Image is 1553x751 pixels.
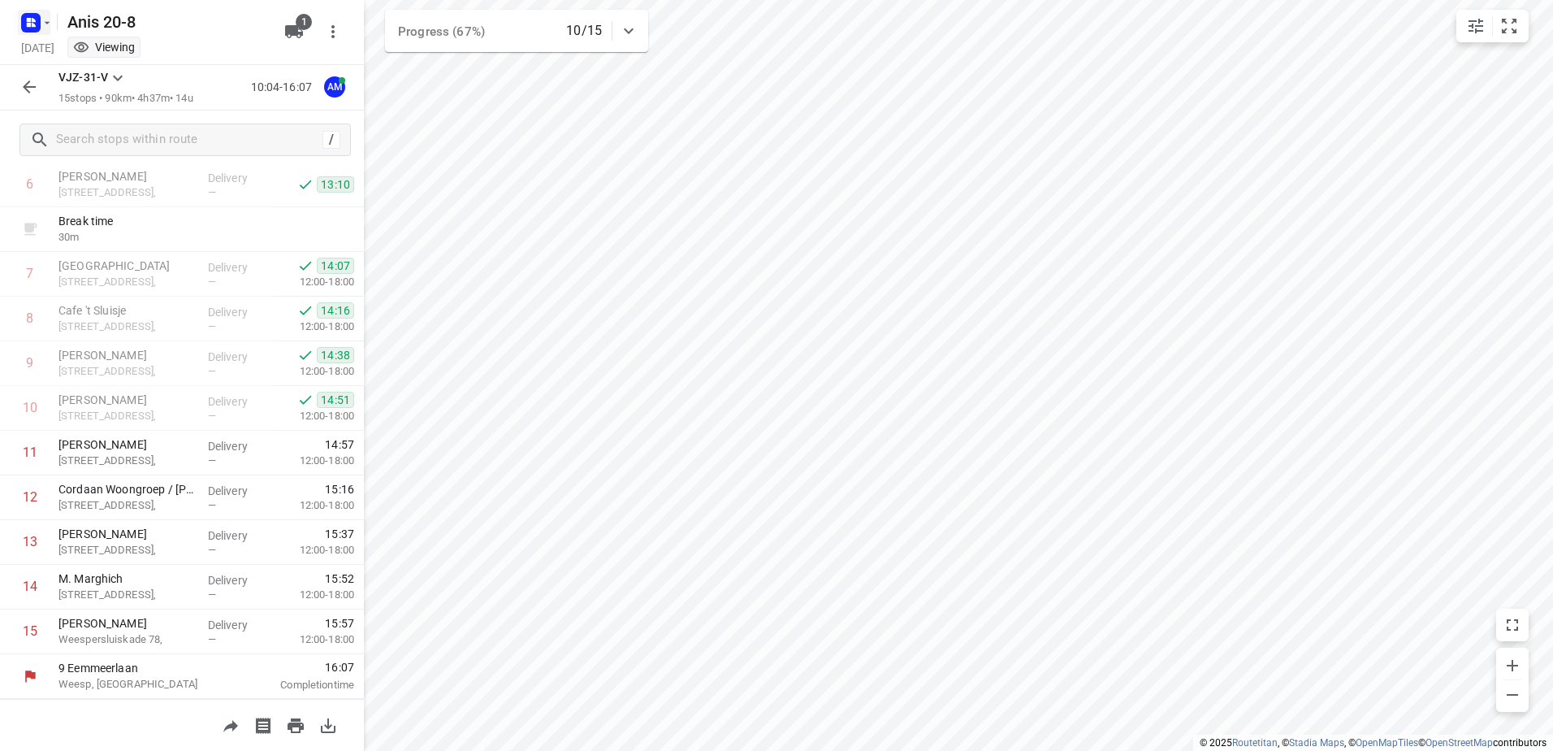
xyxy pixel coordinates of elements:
svg: Done [297,176,314,193]
span: Download route [312,717,344,732]
span: — [208,499,216,511]
div: small contained button group [1456,10,1529,42]
p: 12:00-18:00 [274,408,354,424]
span: — [208,588,216,601]
span: Assigned to Anis M [318,79,351,94]
p: Delivery [208,527,268,544]
p: M. Marghich [58,571,195,587]
span: 14:07 [317,258,354,274]
p: 30 m [58,229,195,245]
p: [PERSON_NAME] [58,436,195,453]
p: [STREET_ADDRESS], [58,408,195,424]
span: 14:16 [317,302,354,319]
p: [PERSON_NAME] [58,392,195,408]
p: [PERSON_NAME] [58,526,195,542]
div: Progress (67%)10/15 [385,10,648,52]
div: 14 [23,579,37,594]
span: Share route [214,717,247,732]
span: 1 [296,14,312,30]
p: [STREET_ADDRESS], [58,453,195,469]
span: — [208,633,216,645]
div: 12 [23,489,37,505]
span: — [208,410,216,422]
p: 10/15 [566,21,602,41]
div: 7 [26,266,33,281]
p: 12:00-18:00 [274,542,354,558]
button: Map settings [1460,10,1492,42]
div: 10 [23,400,37,415]
span: 15:37 [325,526,354,542]
a: OpenStreetMap [1425,737,1493,749]
p: [STREET_ADDRESS], [58,587,195,603]
p: [STREET_ADDRESS], [58,274,195,290]
p: Delivery [208,393,268,410]
p: [PERSON_NAME] [58,347,195,363]
input: Search stops within route [56,128,322,153]
p: Delivery [208,572,268,588]
p: 12:00-18:00 [274,587,354,603]
li: © 2025 , © , © © contributors [1200,737,1547,749]
button: Fit zoom [1493,10,1525,42]
span: — [208,454,216,467]
p: Cafe 't Sluisje [58,302,195,319]
p: 12:00-18:00 [274,497,354,514]
div: 11 [23,445,37,460]
button: 1 [278,15,310,48]
a: Stadia Maps [1289,737,1344,749]
span: 14:51 [317,392,354,408]
p: Weesp, [GEOGRAPHIC_DATA] [58,676,227,692]
p: 12:00-18:00 [274,453,354,469]
span: — [208,365,216,377]
p: Delivery [208,438,268,454]
span: 15:57 [325,615,354,632]
p: VJZ-31-V [58,69,108,86]
span: — [208,544,216,556]
p: [STREET_ADDRESS], [58,497,195,514]
p: Delivery [208,304,268,320]
div: 8 [26,310,33,326]
div: 6 [26,176,33,192]
svg: Done [297,302,314,319]
p: Delivery [208,349,268,365]
div: Viewing [73,39,135,55]
a: OpenMapTiles [1356,737,1418,749]
p: 12:00-18:00 [274,274,354,290]
span: Print shipping labels [247,717,279,732]
p: [PERSON_NAME] [58,615,195,632]
p: [STREET_ADDRESS], [58,319,195,335]
div: / [322,131,340,149]
span: — [208,186,216,198]
p: Delivery [208,483,268,499]
p: Weespersluiskade 78, [58,632,195,648]
span: 14:57 [325,436,354,453]
span: Progress (67%) [398,24,485,39]
svg: Done [297,392,314,408]
p: 10:04-16:07 [251,79,318,96]
p: [GEOGRAPHIC_DATA] [58,258,195,274]
p: Break time [58,213,195,229]
svg: Done [297,347,314,363]
p: Completion time [247,677,354,693]
span: 13:10 [317,176,354,193]
p: 15 stops • 90km • 4h37m • 14u [58,91,193,106]
span: — [208,320,216,332]
div: 15 [23,623,37,639]
svg: Done [297,258,314,274]
p: 12:00-18:00 [274,319,354,335]
div: 9 [26,355,33,371]
p: [STREET_ADDRESS], [58,363,195,380]
p: Delivery [208,259,268,276]
span: 14:38 [317,347,354,363]
p: [PERSON_NAME] [58,168,195,184]
p: [STREET_ADDRESS], [58,542,195,558]
p: Delivery [208,170,268,186]
span: 15:16 [325,481,354,497]
p: Cordaan Woongroep / Sandra Cordaan Woongroep F&G [58,481,195,497]
span: — [208,276,216,288]
div: 13 [23,534,37,549]
p: 12:00-18:00 [274,632,354,648]
a: Routetitan [1232,737,1278,749]
span: 16:07 [247,659,354,675]
p: Delivery [208,617,268,633]
p: [STREET_ADDRESS], [58,184,195,201]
